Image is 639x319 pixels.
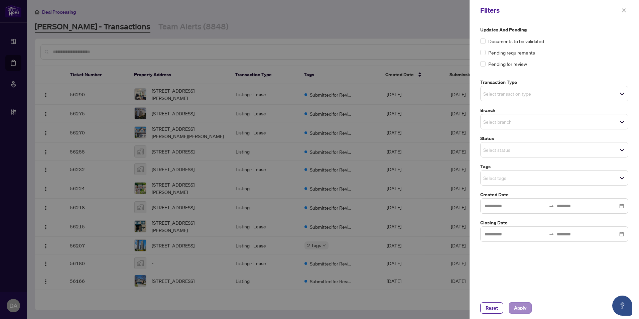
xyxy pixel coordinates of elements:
span: Pending for review [488,60,527,68]
button: Reset [480,302,503,314]
label: Closing Date [480,219,628,226]
span: Documents to be validated [488,37,544,45]
label: Branch [480,107,628,114]
label: Transaction Type [480,79,628,86]
div: Filters [480,5,620,15]
span: close [622,8,626,13]
span: Pending requirements [488,49,535,56]
button: Open asap [612,296,632,316]
label: Created Date [480,191,628,198]
label: Tags [480,163,628,170]
span: swap-right [549,203,554,209]
span: to [549,231,554,237]
button: Apply [509,302,532,314]
label: Status [480,135,628,142]
span: swap-right [549,231,554,237]
label: Updates and Pending [480,26,628,33]
span: Apply [514,303,526,313]
span: Reset [486,303,498,313]
span: to [549,203,554,209]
